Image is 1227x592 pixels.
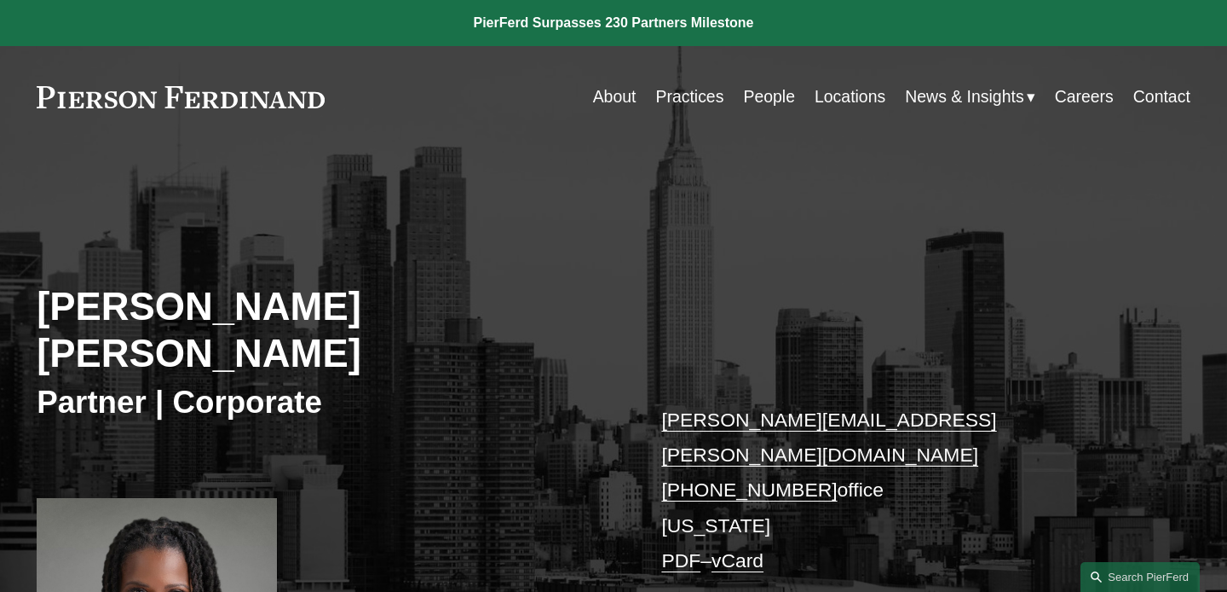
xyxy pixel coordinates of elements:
[593,80,637,113] a: About
[1133,80,1190,113] a: Contact
[661,479,837,501] a: [PHONE_NUMBER]
[661,409,996,466] a: [PERSON_NAME][EMAIL_ADDRESS][PERSON_NAME][DOMAIN_NAME]
[1080,562,1200,592] a: Search this site
[37,284,613,378] h2: [PERSON_NAME] [PERSON_NAME]
[1055,80,1114,113] a: Careers
[905,80,1034,113] a: folder dropdown
[905,82,1023,112] span: News & Insights
[37,383,613,421] h3: Partner | Corporate
[743,80,795,113] a: People
[661,549,700,572] a: PDF
[815,80,885,113] a: Locations
[661,403,1142,578] p: office [US_STATE] –
[655,80,723,113] a: Practices
[711,549,763,572] a: vCard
